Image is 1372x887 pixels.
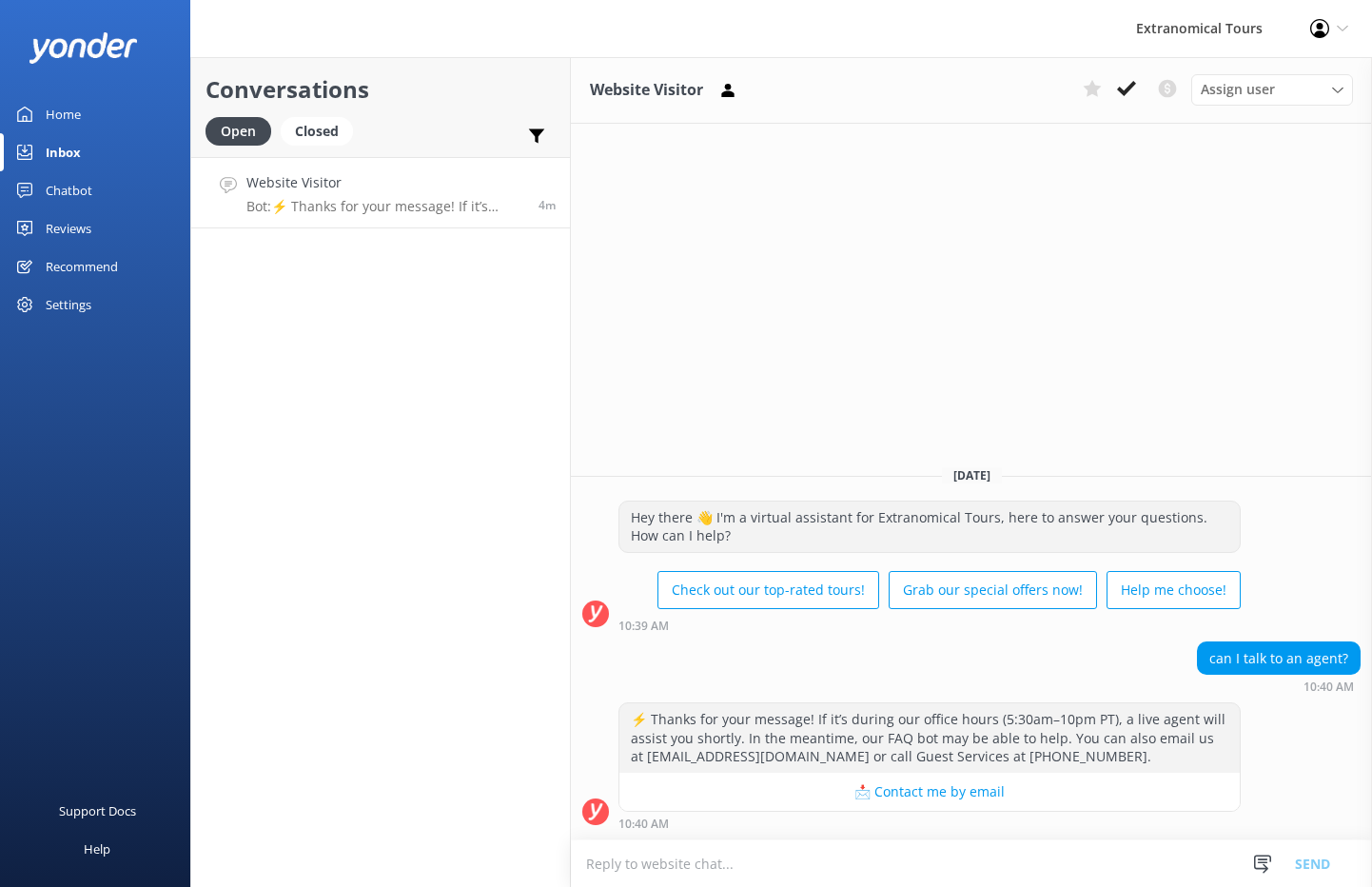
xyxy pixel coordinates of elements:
h4: Website Visitor [246,172,524,193]
a: Closed [281,120,363,141]
button: 📩 Contact me by email [619,773,1240,811]
div: Recommend [46,247,118,286]
div: Open [206,117,271,146]
span: Sep 24 2025 10:40am (UTC -07:00) America/Tijuana [539,197,556,213]
a: Website VisitorBot:⚡ Thanks for your message! If it’s during our office hours (5:30am–10pm PT), a... [191,157,570,228]
h3: Website Visitor [590,78,703,103]
div: Closed [281,117,353,146]
div: Chatbot [46,171,92,209]
div: Assign User [1191,74,1353,105]
button: Check out our top-rated tours! [657,571,879,609]
strong: 10:40 AM [1303,681,1354,693]
img: yonder-white-logo.png [29,32,138,64]
div: Settings [46,286,91,324]
span: Assign user [1201,79,1275,100]
div: can I talk to an agent? [1198,642,1360,675]
a: Open [206,120,281,141]
div: Reviews [46,209,91,247]
div: Support Docs [59,792,136,830]
button: Help me choose! [1107,571,1241,609]
div: Hey there 👋 I'm a virtual assistant for Extranomical Tours, here to answer your questions. How ca... [619,502,1240,552]
div: Sep 24 2025 10:40am (UTC -07:00) America/Tijuana [618,817,1241,830]
div: ⚡ Thanks for your message! If it’s during our office hours (5:30am–10pm PT), a live agent will as... [619,703,1240,773]
p: Bot: ⚡ Thanks for your message! If it’s during our office hours (5:30am–10pm PT), a live agent wi... [246,198,524,215]
strong: 10:39 AM [618,621,669,632]
button: Grab our special offers now! [889,571,1097,609]
div: Sep 24 2025 10:40am (UTC -07:00) America/Tijuana [1197,680,1361,693]
div: Inbox [46,133,81,171]
strong: 10:40 AM [618,818,669,830]
div: Sep 24 2025 10:39am (UTC -07:00) America/Tijuana [618,619,1241,632]
span: [DATE] [942,467,1002,483]
div: Home [46,95,81,133]
div: Help [84,830,110,868]
h2: Conversations [206,71,556,108]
